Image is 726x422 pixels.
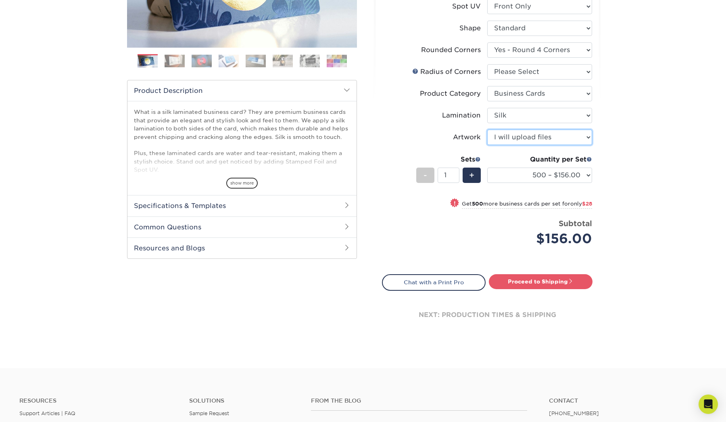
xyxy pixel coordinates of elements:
img: Business Cards 05 [246,55,266,67]
div: Quantity per Set [487,155,592,164]
img: Business Cards 04 [219,55,239,67]
a: Sample Request [189,410,229,416]
img: Business Cards 01 [138,51,158,71]
small: Get more business cards per set for [462,201,592,209]
strong: 500 [472,201,483,207]
a: Proceed to Shipping [489,274,592,289]
span: only [570,201,592,207]
img: Business Cards 03 [192,55,212,67]
span: + [469,169,474,181]
h4: Solutions [189,397,298,404]
strong: Subtotal [559,219,592,228]
h2: Resources and Blogs [127,237,357,258]
div: Radius of Corners [412,67,481,77]
div: Product Category [420,89,481,99]
div: Rounded Corners [421,45,481,55]
div: Spot UV [452,2,481,11]
span: $28 [582,201,592,207]
h2: Common Questions [127,216,357,237]
a: [PHONE_NUMBER] [549,410,599,416]
span: - [423,169,427,181]
div: Shape [459,23,481,33]
h2: Product Description [127,80,357,101]
div: Lamination [442,111,481,120]
img: Business Cards 07 [300,55,320,67]
a: Chat with a Print Pro [382,274,486,290]
div: $156.00 [493,229,592,248]
div: Artwork [453,132,481,142]
h4: Resources [19,397,177,404]
img: Business Cards 08 [327,55,347,67]
p: What is a silk laminated business card? They are premium business cards that provide an elegant a... [134,108,350,239]
span: show more [226,178,258,189]
span: ! [454,199,456,208]
a: Support Articles | FAQ [19,410,75,416]
h4: From the Blog [311,397,527,404]
a: Contact [549,397,707,404]
div: next: production times & shipping [382,291,592,339]
div: Sets [416,155,481,164]
div: Open Intercom Messenger [699,395,718,414]
img: Business Cards 06 [273,55,293,67]
h2: Specifications & Templates [127,195,357,216]
img: Business Cards 02 [165,55,185,67]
